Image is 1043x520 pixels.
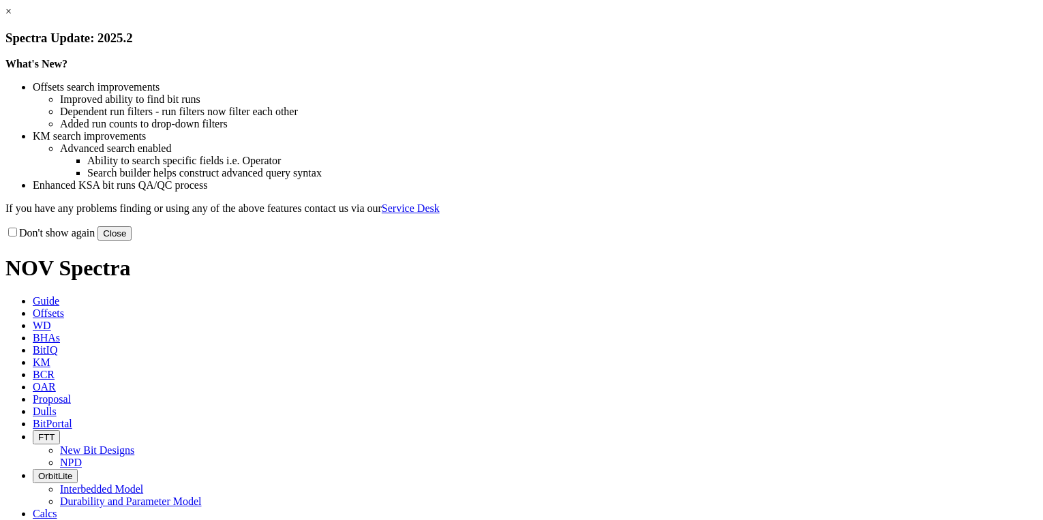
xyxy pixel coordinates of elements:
[33,179,1038,192] li: Enhanced KSA bit runs QA/QC process
[60,118,1038,130] li: Added run counts to drop-down filters
[38,432,55,442] span: FTT
[33,320,51,331] span: WD
[60,444,134,456] a: New Bit Designs
[33,295,59,307] span: Guide
[5,58,67,70] strong: What's New?
[5,227,95,239] label: Don't show again
[60,495,202,507] a: Durability and Parameter Model
[60,93,1038,106] li: Improved ability to find bit runs
[5,202,1038,215] p: If you have any problems finding or using any of the above features contact us via our
[33,393,71,405] span: Proposal
[97,226,132,241] button: Close
[33,418,72,429] span: BitPortal
[5,256,1038,281] h1: NOV Spectra
[33,406,57,417] span: Dulls
[5,31,1038,46] h3: Spectra Update: 2025.2
[382,202,440,214] a: Service Desk
[33,81,1038,93] li: Offsets search improvements
[33,356,50,368] span: KM
[33,508,57,519] span: Calcs
[38,471,72,481] span: OrbitLite
[87,155,1038,167] li: Ability to search specific fields i.e. Operator
[33,332,60,343] span: BHAs
[8,228,17,236] input: Don't show again
[60,106,1038,118] li: Dependent run filters - run filters now filter each other
[33,307,64,319] span: Offsets
[33,381,56,393] span: OAR
[60,457,82,468] a: NPD
[60,142,1038,155] li: Advanced search enabled
[33,344,57,356] span: BitIQ
[33,369,55,380] span: BCR
[33,130,1038,142] li: KM search improvements
[87,167,1038,179] li: Search builder helps construct advanced query syntax
[60,483,143,495] a: Interbedded Model
[5,5,12,17] a: ×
